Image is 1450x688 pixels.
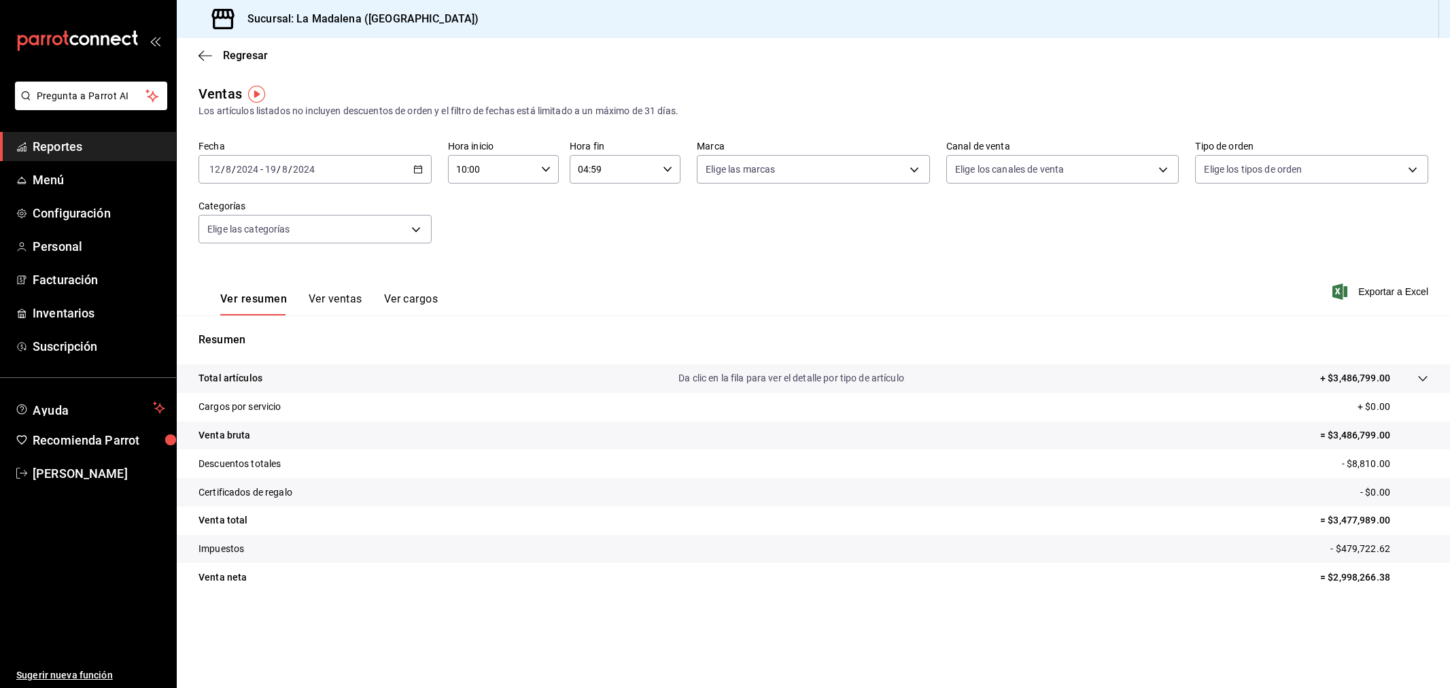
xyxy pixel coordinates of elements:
span: Facturación [33,271,165,289]
span: Menú [33,171,165,189]
p: Resumen [198,332,1428,348]
button: Ver resumen [220,292,287,315]
p: Venta bruta [198,428,250,443]
label: Marca [697,141,930,151]
button: Exportar a Excel [1335,283,1428,300]
span: Recomienda Parrot [33,431,165,449]
span: / [277,164,281,175]
label: Fecha [198,141,432,151]
input: -- [264,164,277,175]
p: + $0.00 [1358,400,1428,414]
span: Elige los tipos de orden [1204,162,1302,176]
span: Pregunta a Parrot AI [37,89,146,103]
input: -- [209,164,221,175]
p: - $8,810.00 [1342,457,1428,471]
button: Regresar [198,49,268,62]
a: Pregunta a Parrot AI [10,99,167,113]
input: ---- [292,164,315,175]
span: Suscripción [33,337,165,356]
span: Ayuda [33,400,148,416]
input: -- [225,164,232,175]
span: Inventarios [33,304,165,322]
span: [PERSON_NAME] [33,464,165,483]
span: Personal [33,237,165,256]
label: Hora fin [570,141,680,151]
p: - $479,722.62 [1330,542,1428,556]
input: ---- [236,164,259,175]
p: Impuestos [198,542,244,556]
button: open_drawer_menu [150,35,160,46]
label: Hora inicio [448,141,559,151]
span: Elige las categorías [207,222,290,236]
button: Ver cargos [384,292,438,315]
p: Venta total [198,513,247,528]
p: Venta neta [198,570,247,585]
div: Los artículos listados no incluyen descuentos de orden y el filtro de fechas está limitado a un m... [198,104,1428,118]
span: - [260,164,263,175]
div: navigation tabs [220,292,438,315]
span: / [221,164,225,175]
button: Pregunta a Parrot AI [15,82,167,110]
p: Descuentos totales [198,457,281,471]
span: / [232,164,236,175]
p: = $2,998,266.38 [1320,570,1428,585]
span: / [288,164,292,175]
label: Canal de venta [946,141,1179,151]
span: Sugerir nueva función [16,668,165,683]
p: = $3,477,989.00 [1320,513,1428,528]
button: Ver ventas [309,292,362,315]
span: Regresar [223,49,268,62]
div: Ventas [198,84,242,104]
p: Certificados de regalo [198,485,292,500]
p: + $3,486,799.00 [1320,371,1390,385]
span: Elige las marcas [706,162,775,176]
p: = $3,486,799.00 [1320,428,1428,443]
label: Categorías [198,201,432,211]
p: Da clic en la fila para ver el detalle por tipo de artículo [678,371,904,385]
span: Reportes [33,137,165,156]
label: Tipo de orden [1195,141,1428,151]
p: Total artículos [198,371,262,385]
span: Configuración [33,204,165,222]
span: Elige los canales de venta [955,162,1064,176]
input: -- [281,164,288,175]
h3: Sucursal: La Madalena ([GEOGRAPHIC_DATA]) [237,11,479,27]
p: - $0.00 [1360,485,1428,500]
img: Tooltip marker [248,86,265,103]
p: Cargos por servicio [198,400,281,414]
